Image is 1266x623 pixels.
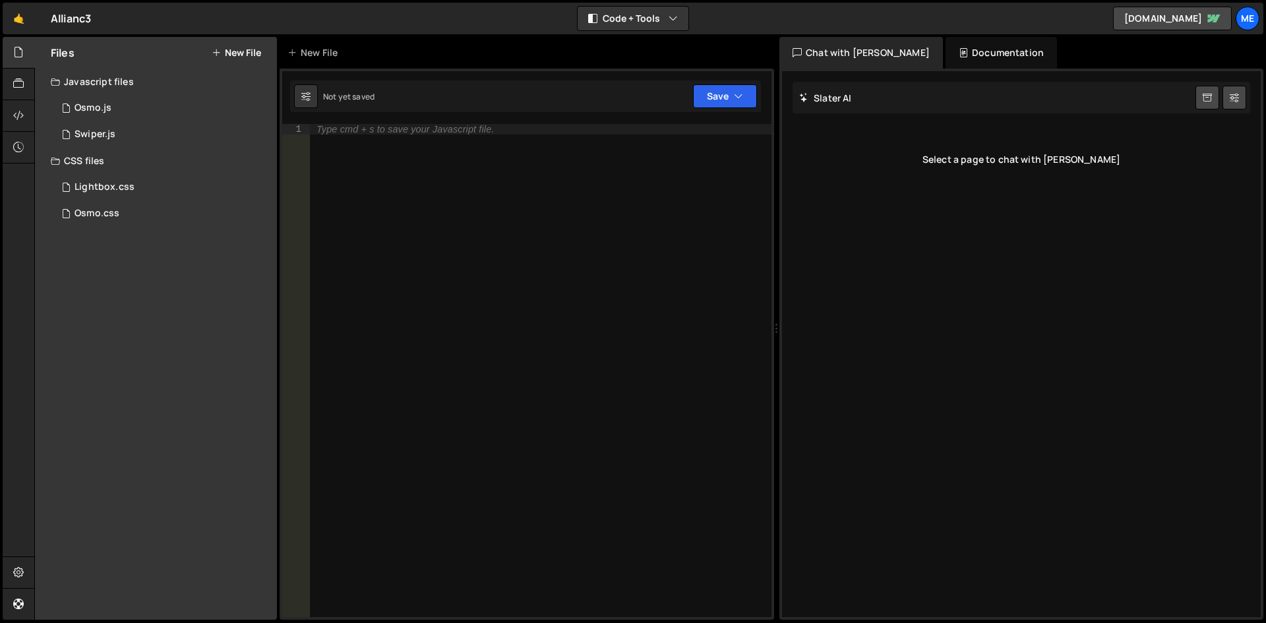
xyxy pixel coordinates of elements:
div: Allianc3 [51,11,91,26]
div: 16765/45822.js [51,95,277,121]
h2: Slater AI [799,92,852,104]
div: Lightbox.css [75,181,135,193]
div: 16765/45816.css [51,174,277,200]
div: Not yet saved [323,91,375,102]
div: Swiper.js [75,129,115,140]
div: Select a page to chat with [PERSON_NAME] [793,133,1250,186]
div: Osmo.js [75,102,111,114]
div: CSS files [35,148,277,174]
div: Javascript files [35,69,277,95]
div: New File [287,46,343,59]
div: Osmo.css [75,208,119,220]
div: 16765/45810.js [51,121,277,148]
a: Me [1236,7,1259,30]
div: Documentation [946,37,1057,69]
a: [DOMAIN_NAME] [1113,7,1232,30]
button: Code + Tools [578,7,688,30]
div: Type cmd + s to save your Javascript file. [316,125,494,134]
button: Save [693,84,757,108]
div: 1 [282,124,310,134]
div: 16765/45823.css [51,200,277,227]
div: Chat with [PERSON_NAME] [779,37,943,69]
button: New File [212,47,261,58]
h2: Files [51,45,75,60]
a: 🤙 [3,3,35,34]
